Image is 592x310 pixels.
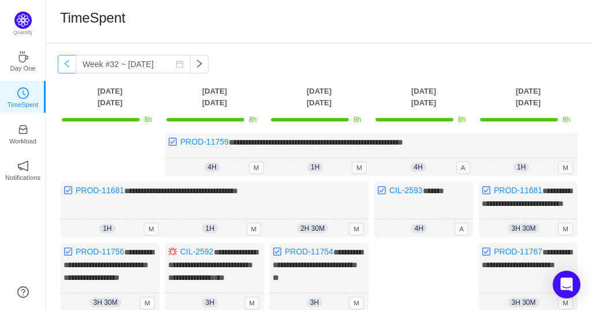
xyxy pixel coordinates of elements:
[563,116,570,124] span: 8h
[17,51,29,62] i: icon: coffee
[249,116,256,124] span: 8h
[17,54,29,66] a: icon: coffeeDay One
[17,286,29,298] a: icon: question-circle
[267,85,371,109] th: [DATE] [DATE]
[202,224,218,233] span: 1h
[76,247,124,256] a: PROD-11756
[349,297,364,309] span: M
[76,186,124,195] a: PROD-11681
[458,116,466,124] span: 8h
[190,55,208,73] button: icon: right
[482,186,491,195] img: 10318
[162,85,267,109] th: [DATE] [DATE]
[8,99,39,110] p: TimeSpent
[476,85,580,109] th: [DATE] [DATE]
[60,9,125,27] h1: TimeSpent
[17,87,29,99] i: icon: clock-circle
[17,127,29,139] a: icon: inboxWorkload
[17,91,29,102] a: icon: clock-circleTimeSpent
[64,186,73,195] img: 10318
[249,161,264,174] span: M
[371,85,476,109] th: [DATE] [DATE]
[273,247,282,256] img: 10318
[558,223,573,235] span: M
[180,137,229,146] a: PROD-11759
[99,224,115,233] span: 1h
[352,161,367,174] span: M
[456,161,470,174] span: A
[180,247,214,256] a: CIL-2592
[14,12,32,29] img: Quantify
[455,223,468,235] span: A
[508,298,539,307] span: 3h 30m
[176,60,184,68] i: icon: calendar
[144,223,159,235] span: M
[64,247,73,256] img: 10318
[204,163,220,172] span: 4h
[353,116,361,124] span: 8h
[389,186,423,195] a: CIL-2593
[17,160,29,172] i: icon: notification
[247,223,262,235] span: M
[5,172,40,183] p: Notifications
[90,298,121,307] span: 3h 30m
[508,224,539,233] span: 3h 30m
[58,55,76,73] button: icon: left
[349,223,364,235] span: M
[297,224,328,233] span: 2h 30m
[558,297,573,309] span: M
[10,63,35,73] p: Day One
[9,136,36,146] p: Workload
[140,297,155,309] span: M
[482,247,491,256] img: 10318
[17,164,29,175] a: icon: notificationNotifications
[494,247,542,256] a: PROD-11767
[168,247,177,256] img: 10303
[377,186,386,195] img: 10318
[307,163,323,172] span: 1h
[411,224,427,233] span: 4h
[168,137,177,146] img: 10318
[144,116,152,124] span: 8h
[553,271,580,298] div: Open Intercom Messenger
[307,298,322,307] span: 3h
[244,297,259,309] span: M
[558,161,573,174] span: M
[76,55,191,73] input: Select a week
[13,29,33,37] p: Quantify
[202,298,218,307] span: 3h
[17,124,29,135] i: icon: inbox
[411,163,426,172] span: 4h
[494,186,542,195] a: PROD-11681
[58,85,162,109] th: [DATE] [DATE]
[513,163,529,172] span: 1h
[285,247,333,256] a: PROD-11754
